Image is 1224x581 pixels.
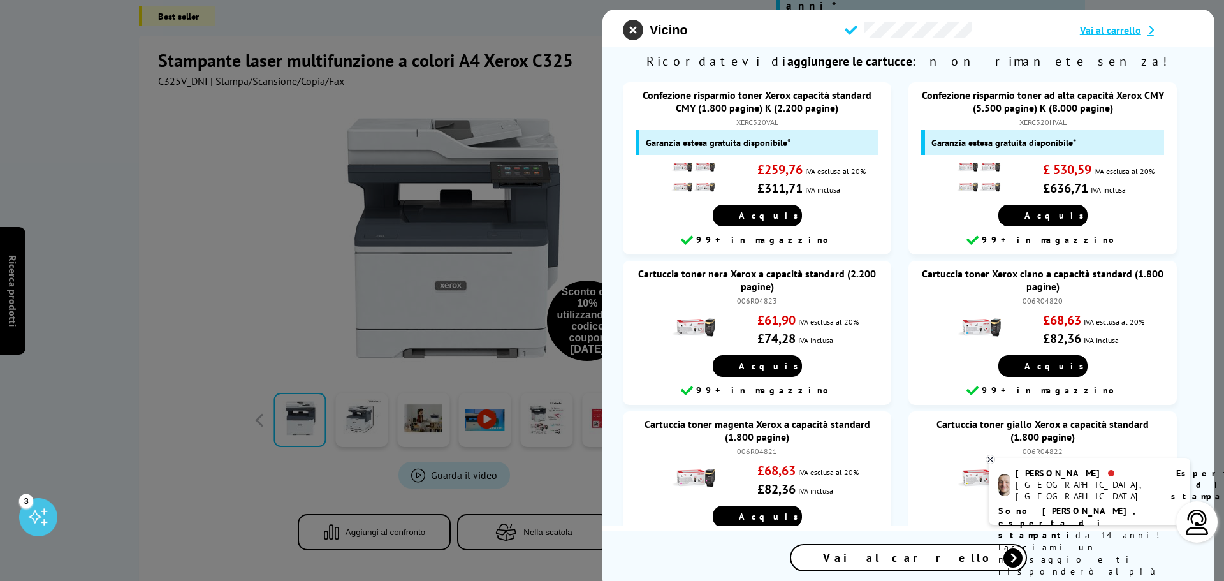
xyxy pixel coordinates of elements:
[1080,24,1194,36] a: Vai al carrello
[982,385,1119,396] font: 99+ in magazzino
[798,486,833,496] font: IVA inclusa
[1016,467,1106,479] font: [PERSON_NAME]
[757,161,803,178] font: £259,76
[998,474,1010,496] img: ashley-livechat.png
[1091,185,1126,195] font: IVA inclusa
[1084,317,1144,327] font: IVA esclusa al 20%
[1016,479,1145,502] font: [GEOGRAPHIC_DATA], [GEOGRAPHIC_DATA]
[736,117,778,127] font: XERC320VAL
[671,155,715,200] img: Confezione risparmio toner Xerox capacità standard CMY (1.800 pagine) K (2.200 pagine)
[1043,180,1088,196] font: £636,71
[922,89,1164,114] a: Confezione risparmio toner ad alta capacità Xerox CMY (5.500 pagine) K (8.000 pagine)
[1043,161,1091,178] font: £ 530,59
[646,136,790,149] font: Garanzia estesa gratuita disponibile*
[696,234,834,246] font: 99+ in magazzino
[739,360,845,372] font: Acquistare
[671,305,715,350] img: Cartuccia toner nera Xerox a capacità standard (2.200 pagine)
[931,136,1076,149] font: Garanzia estesa gratuita disponibile*
[805,166,866,176] font: IVA esclusa al 20%
[805,185,840,195] font: IVA inclusa
[1043,312,1081,328] font: £68,63
[671,456,715,501] img: Cartuccia toner magenta Xerox a capacità standard (1.800 pagine)
[823,550,994,565] font: Vai al carrello
[798,467,859,477] font: IVA esclusa al 20%
[737,446,777,456] font: 006R04821
[998,505,1137,541] font: Sono [PERSON_NAME], esperta di stampanti
[1043,330,1081,347] font: £82,36
[1023,296,1063,305] font: 006R04820
[739,511,845,522] font: Acquistare
[956,155,1001,200] img: Confezione risparmio toner ad alta capacità Xerox CMY (5.500 pagine) K (8.000 pagine)
[696,385,834,396] font: 99+ in magazzino
[1024,360,1131,372] font: Acquistare
[737,296,777,305] font: 006R04823
[643,89,871,114] a: Confezione risparmio toner Xerox capacità standard CMY (1.800 pagine) K (2.200 pagine)
[1024,210,1131,221] font: Acquistare
[1084,335,1119,345] font: IVA inclusa
[1094,166,1155,176] font: IVA esclusa al 20%
[1080,24,1141,36] font: Vai al carrello
[757,330,796,347] font: £74,28
[757,481,796,497] font: £82,36
[757,462,796,479] font: £68,63
[24,496,28,506] font: 3
[1019,117,1067,127] font: XERC320HVAL
[798,335,833,345] font: IVA inclusa
[645,418,870,443] a: Cartuccia toner magenta Xerox a capacità standard (1.800 pagine)
[1184,510,1210,535] img: user-headset-light.svg
[787,53,912,70] font: aggiungere le cartucce
[922,267,1163,293] a: Cartuccia toner Xerox ciano a capacità standard (1.800 pagine)
[646,53,787,70] font: Ricordatevi di
[757,180,803,196] font: £311,71
[956,456,1001,501] img: Cartuccia toner giallo Xerox a capacità standard (1.800 pagine)
[757,312,796,328] font: £61,90
[650,23,688,37] font: Vicino
[956,305,1001,350] img: Cartuccia toner Xerox ciano a capacità standard (1.800 pagine)
[623,20,688,40] button: chiudi modale
[798,317,859,327] font: IVA esclusa al 20%
[912,53,1171,70] font: : non rimanete senza!
[936,418,1149,443] a: Cartuccia toner giallo Xerox a capacità standard (1.800 pagine)
[1023,446,1063,456] font: 006R04822
[982,234,1119,246] font: 99+ in magazzino
[638,267,876,293] a: Cartuccia toner nera Xerox a capacità standard (2.200 pagine)
[739,210,845,221] font: Acquistare
[790,544,1027,571] a: Vai al carrello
